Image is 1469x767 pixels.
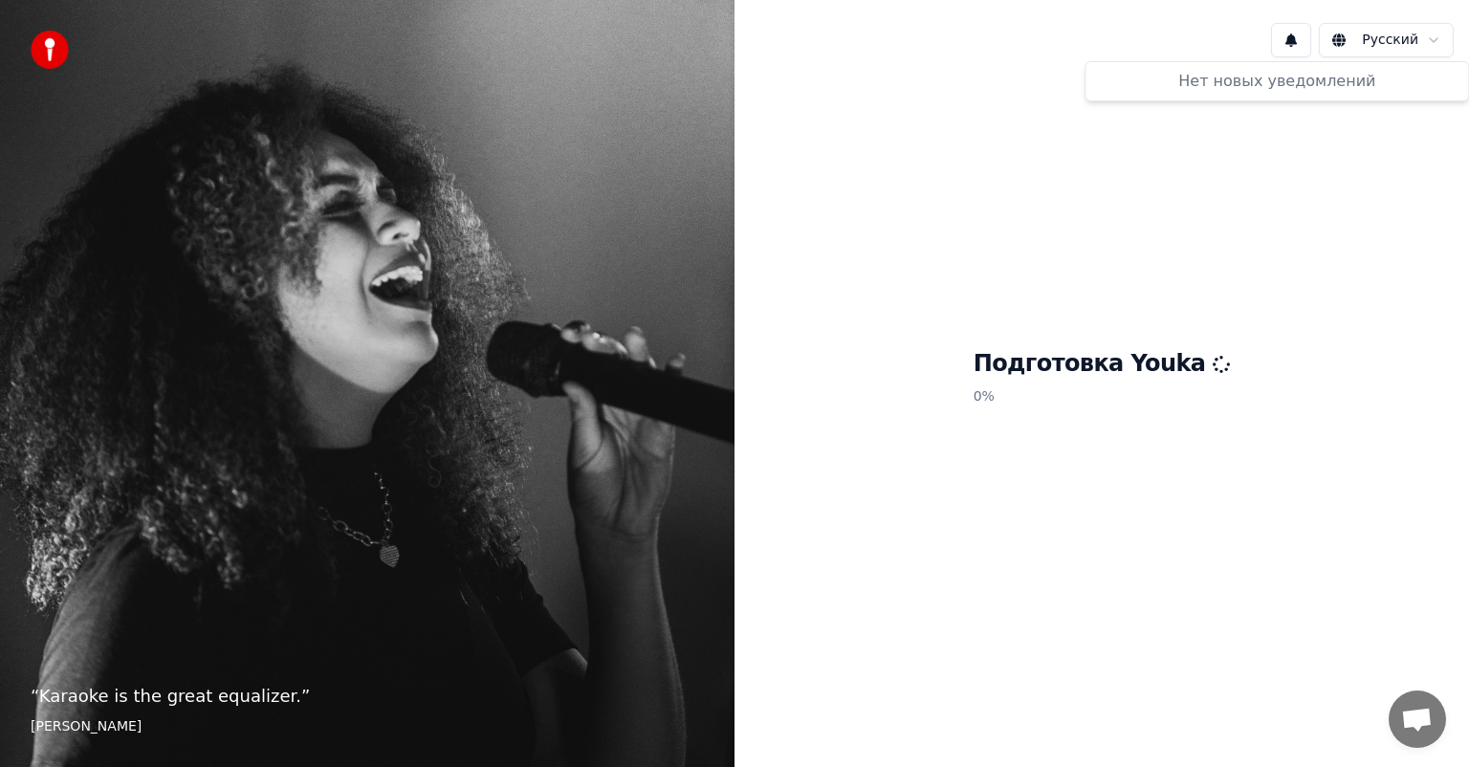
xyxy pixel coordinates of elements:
[974,380,1231,414] p: 0 %
[31,31,69,69] img: youka
[974,349,1231,380] h1: Подготовка Youka
[1093,70,1460,93] div: Нет новых уведомлений
[31,683,704,710] p: “ Karaoke is the great equalizer. ”
[1389,690,1446,748] a: Открытый чат
[31,717,704,736] footer: [PERSON_NAME]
